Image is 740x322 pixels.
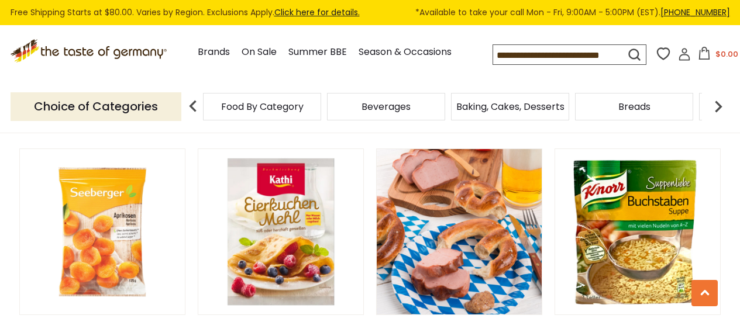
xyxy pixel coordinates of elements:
span: $0.00 [715,49,738,60]
img: Kathi German Pancake Mix, 125g [198,149,364,314]
a: Food By Category [221,102,304,111]
a: Season & Occasions [359,44,452,60]
span: *Available to take your call Mon - Fri, 9:00AM - 5:00PM (EST). [415,6,730,19]
a: Breads [618,102,650,111]
a: Brands [198,44,230,60]
a: Beverages [362,102,411,111]
img: next arrow [707,95,730,118]
img: Knorr "Suppenliebe" Alphabet Noodle Soup, 2.9 oz [555,149,721,314]
a: On Sale [242,44,277,60]
a: Click here for details. [274,6,360,18]
a: Summer BBE [288,44,347,60]
img: Seeberger Soft Apricots Natural Fruit Snack, 200g [20,149,185,314]
p: Choice of Categories [11,92,181,121]
img: previous arrow [181,95,205,118]
a: Baking, Cakes, Desserts [456,102,565,111]
a: [PHONE_NUMBER] [660,6,730,18]
div: Free Shipping Starts at $80.00. Varies by Region. Exclusions Apply. [11,6,730,19]
img: The Taste of Germany Leberkaese & Pretzel Collection [377,149,542,314]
